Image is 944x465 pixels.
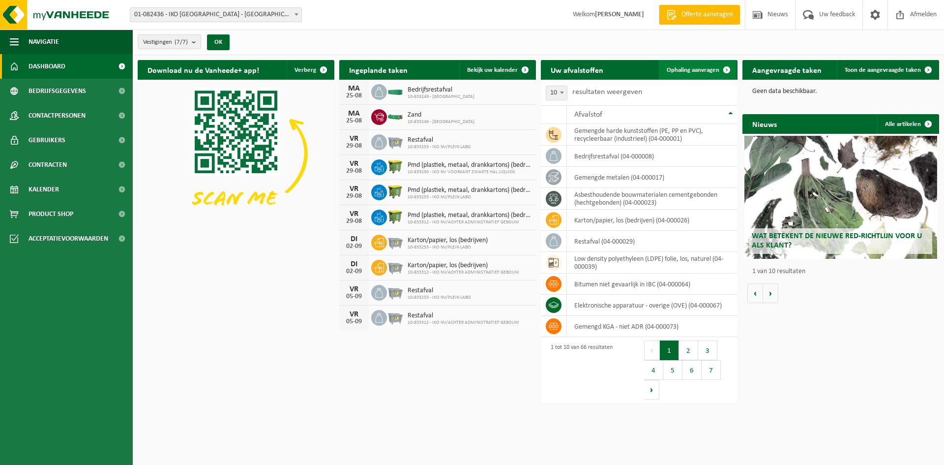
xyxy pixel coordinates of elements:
span: Dashboard [29,54,65,79]
td: restafval (04-000029) [567,231,737,252]
span: Pmd (plastiek, metaal, drankkartons) (bedrijven) [408,161,531,169]
span: Offerte aanvragen [679,10,735,20]
button: 6 [682,360,702,380]
span: 10-833253 - IKO NV/PLEIN LABO [408,194,531,200]
td: low density polyethyleen (LDPE) folie, los, naturel (04-000039) [567,252,737,274]
a: Alle artikelen [877,114,938,134]
div: 29-08 [344,168,364,175]
img: WB-2500-GAL-GY-01 [387,233,404,250]
a: Wat betekent de nieuwe RED-richtlijn voor u als klant? [744,136,937,259]
span: Afvalstof [574,111,602,119]
count: (7/7) [175,39,188,45]
div: VR [344,135,364,143]
span: Karton/papier, los (bedrijven) [408,262,519,270]
p: Geen data beschikbaar. [752,88,929,95]
div: 05-09 [344,318,364,325]
img: HK-XC-10-GN-00 [387,112,404,121]
h2: Download nu de Vanheede+ app! [138,60,269,79]
span: Karton/papier, los (bedrijven) [408,237,488,245]
button: 7 [702,360,721,380]
button: Vestigingen(7/7) [138,34,201,49]
span: 01-082436 - IKO NV - ANTWERPEN [130,8,301,22]
span: Zand [408,111,474,119]
h2: Uw afvalstoffen [541,60,613,79]
span: Pmd (plastiek, metaal, drankkartons) (bedrijven) [408,212,531,219]
div: DI [344,260,364,268]
img: WB-1100-HPE-GN-50 [387,158,404,175]
div: 1 tot 10 van 66 resultaten [546,340,613,401]
img: HK-XC-20-GN-00 [387,87,404,95]
span: 10-833249 - [GEOGRAPHIC_DATA] [408,94,474,100]
button: Verberg [287,60,333,80]
button: 5 [663,360,682,380]
a: Bekijk uw kalender [459,60,535,80]
span: Wat betekent de nieuwe RED-richtlijn voor u als klant? [752,232,922,249]
td: gemengde harde kunststoffen (PE, PP en PVC), recycleerbaar (industrieel) (04-000001) [567,124,737,146]
button: Volgende [763,283,778,303]
a: Ophaling aanvragen [659,60,737,80]
button: 3 [698,341,717,360]
div: 25-08 [344,118,364,124]
td: elektronische apparatuur - overige (OVE) (04-000067) [567,295,737,316]
td: bitumen niet gevaarlijk in IBC (04-000064) [567,274,737,295]
label: resultaten weergeven [572,88,642,96]
button: Previous [644,341,660,360]
span: 10 [546,86,567,100]
td: gemengde metalen (04-000017) [567,167,737,188]
div: 25-08 [344,93,364,99]
span: Vestigingen [143,35,188,50]
div: 29-08 [344,193,364,200]
div: 05-09 [344,293,364,300]
span: 10-833312 - IKO NV/ACHTER ADMINISTRATIEF GEBOUW [408,320,519,326]
div: VR [344,210,364,218]
span: Product Shop [29,202,73,226]
div: MA [344,110,364,118]
span: 01-082436 - IKO NV - ANTWERPEN [130,7,302,22]
span: Bekijk uw kalender [467,67,518,73]
span: Restafval [408,287,471,295]
div: VR [344,285,364,293]
div: VR [344,310,364,318]
div: VR [344,185,364,193]
strong: [PERSON_NAME] [595,11,644,18]
span: Navigatie [29,30,59,54]
td: asbesthoudende bouwmaterialen cementgebonden (hechtgebonden) (04-000023) [567,188,737,210]
div: 29-08 [344,218,364,225]
span: 10-833312 - IKO NV/ACHTER ADMINISTRATIEF GEBOUW [408,219,531,225]
span: 10-833249 - [GEOGRAPHIC_DATA] [408,119,474,125]
span: Verberg [295,67,316,73]
span: Contracten [29,153,67,177]
div: VR [344,160,364,168]
span: 10-833253 - IKO NV/PLEIN LABO [408,245,488,250]
span: Bedrijfsgegevens [29,79,86,103]
span: Restafval [408,136,471,144]
img: Download de VHEPlus App [138,80,334,227]
span: 10-833253 - IKO NV/PLEIN LABO [408,144,471,150]
img: WB-2500-GAL-GY-01 [387,258,404,275]
span: Gebruikers [29,128,65,153]
span: 10-833250 - IKO NV VOORKANT ZWARTE HAL LIQUIDS [408,169,531,175]
div: 02-09 [344,243,364,250]
td: bedrijfsrestafval (04-000008) [567,146,737,167]
span: Acceptatievoorwaarden [29,226,108,251]
span: 10-833312 - IKO NV/ACHTER ADMINISTRATIEF GEBOUW [408,270,519,276]
div: 02-09 [344,268,364,275]
span: 10-833253 - IKO NV/PLEIN LABO [408,295,471,301]
img: WB-2500-GAL-GY-01 [387,283,404,300]
div: MA [344,85,364,93]
span: Toon de aangevraagde taken [845,67,921,73]
span: Kalender [29,177,59,202]
button: Next [644,380,659,400]
h2: Ingeplande taken [339,60,417,79]
td: gemengd KGA - niet ADR (04-000073) [567,316,737,337]
h2: Nieuws [742,114,787,133]
span: Pmd (plastiek, metaal, drankkartons) (bedrijven) [408,186,531,194]
div: 29-08 [344,143,364,150]
button: Vorige [747,283,763,303]
td: karton/papier, los (bedrijven) (04-000026) [567,210,737,231]
img: WB-1100-HPE-GN-50 [387,183,404,200]
div: DI [344,235,364,243]
button: 4 [644,360,663,380]
img: WB-1100-HPE-GN-50 [387,208,404,225]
